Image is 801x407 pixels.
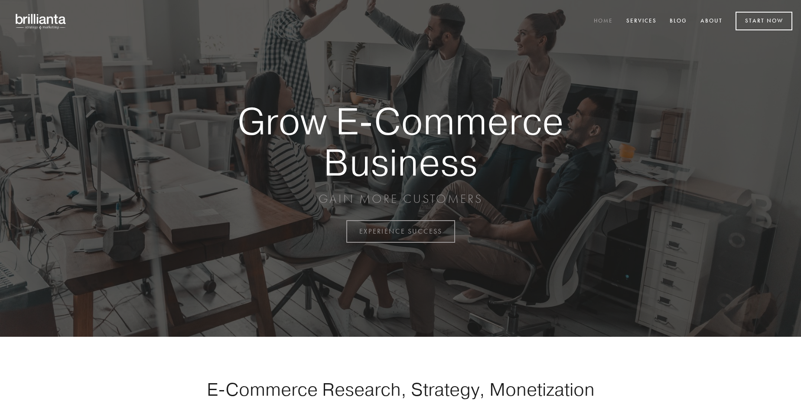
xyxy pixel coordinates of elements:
a: EXPERIENCE SUCCESS [346,220,455,243]
p: GAIN MORE CUSTOMERS [207,191,594,207]
a: Blog [664,14,693,29]
a: About [695,14,728,29]
a: Services [621,14,662,29]
img: brillianta - research, strategy, marketing [9,9,74,34]
a: Start Now [736,12,792,30]
a: Home [588,14,619,29]
strong: Grow E-Commerce Business [207,101,594,182]
h1: E-Commerce Research, Strategy, Monetization [179,378,622,400]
